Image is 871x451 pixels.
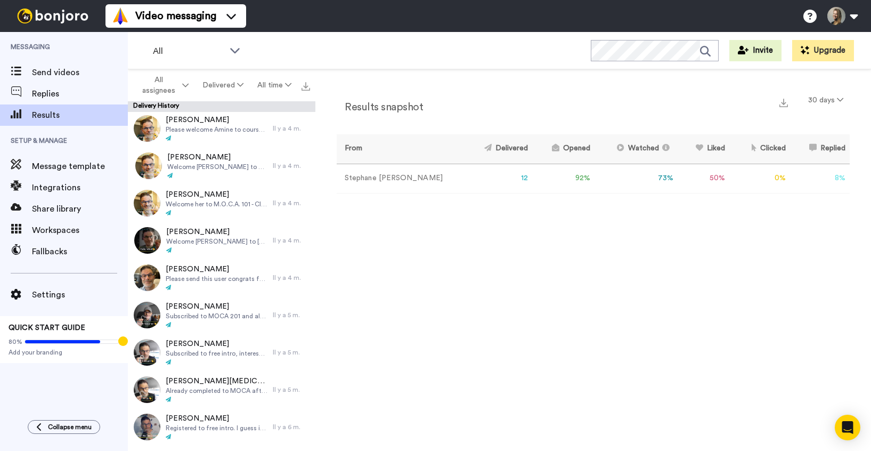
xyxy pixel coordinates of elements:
[595,134,678,164] th: Watched
[166,376,267,386] span: [PERSON_NAME][MEDICAL_DATA]
[729,134,789,164] th: Clicked
[134,414,160,440] img: 18e97073-e33a-40c1-8635-761eb5ab2325-thumb.jpg
[134,302,160,328] img: b1932afc-603c-4d72-9d5b-6169cd7c38b5-thumb.jpg
[9,324,85,332] span: QUICK START GUIDE
[28,420,100,434] button: Collapse menu
[130,70,196,100] button: All assignees
[302,82,310,91] img: export.svg
[135,152,162,179] img: 575f6675-51e4-411c-ae3e-8a58f67b567d-thumb.jpg
[464,164,532,193] td: 12
[337,134,464,164] th: From
[273,311,310,319] div: Il y a 5 m.
[166,264,267,275] span: [PERSON_NAME]
[678,134,729,164] th: Liked
[166,227,267,237] span: [PERSON_NAME]
[166,301,267,312] span: [PERSON_NAME]
[32,224,128,237] span: Workspaces
[273,199,310,207] div: Il y a 4 m.
[32,245,128,258] span: Fallbacks
[273,273,310,282] div: Il y a 4 m.
[128,147,315,184] a: [PERSON_NAME]Welcome [PERSON_NAME] to MOCA EssentialsIl y a 4 m.
[118,336,128,346] div: Tooltip anchor
[273,423,310,431] div: Il y a 6 m.
[532,134,595,164] th: Opened
[32,109,128,122] span: Results
[835,415,860,440] div: Open Intercom Messenger
[792,40,854,61] button: Upgrade
[32,87,128,100] span: Replies
[134,115,160,142] img: f89ff56b-71ca-49a7-8880-7b1232e3d589-thumb.jpg
[464,134,532,164] th: Delivered
[32,160,128,173] span: Message template
[48,423,92,431] span: Collapse menu
[729,164,789,193] td: 0 %
[166,339,267,349] span: [PERSON_NAME]
[32,181,128,194] span: Integrations
[273,124,310,133] div: Il y a 4 m.
[729,40,782,61] button: Invite
[32,203,128,215] span: Share library
[128,371,315,408] a: [PERSON_NAME][MEDICAL_DATA]Already completed to MOCA after 1.5 months( subscription [DATE]). Plea...
[167,152,267,163] span: [PERSON_NAME]
[273,162,310,170] div: Il y a 4 m.
[128,101,315,112] div: Delivery History
[166,237,267,246] span: Welcome [PERSON_NAME] to [MEDICAL_DATA] course. He's new. :-)
[32,66,128,79] span: Send videos
[166,386,267,395] span: Already completed to MOCA after 1.5 months( subscription [DATE]). Please send some congrats, I wi...
[790,164,850,193] td: 8 %
[250,76,298,95] button: All time
[137,75,180,96] span: All assignees
[802,91,850,110] button: 30 days
[32,288,128,301] span: Settings
[273,385,310,394] div: Il y a 5 m.
[166,275,267,283] span: Please send this user congrats for completion MOCA 101. They received an email [DATE], asking for...
[134,190,160,216] img: b489a01a-64be-449e-bdc4-16c063038320-thumb.jpg
[166,413,267,424] span: [PERSON_NAME]
[9,348,119,357] span: Add your branding
[595,164,678,193] td: 73 %
[196,76,250,95] button: Delivered
[166,200,267,208] span: Welcome her to M.O.C.A. 101 - Clear Aligner Principles ([DATE]) Saskatoon ITPW discount. She's is...
[337,101,423,113] h2: Results snapshot
[776,94,791,110] button: Export a summary of each team member’s results that match this filter now.
[790,134,850,164] th: Replied
[298,77,313,93] button: Export all results that match these filters now.
[134,264,160,291] img: 23126868-df3f-41f2-a0fb-37277822c1b7-thumb.jpg
[337,164,464,193] td: Stephane [PERSON_NAME]
[166,125,267,134] span: Please welcome Amine to courses: - Distalization Mechanics with [MEDICAL_DATA] - Preventive and I...
[167,163,267,171] span: Welcome [PERSON_NAME] to MOCA Essentials
[134,227,161,254] img: 44993567-18de-4529-9071-4da87c4686c2-thumb.jpg
[166,115,267,125] span: [PERSON_NAME]
[128,296,315,334] a: [PERSON_NAME]Subscribed to MOCA 201 and already started over the weekend. Q&A added. Please weloc...
[134,376,160,403] img: ca51bd9c-99ec-4ac4-854b-29202e314ff7-thumb.jpg
[128,184,315,222] a: [PERSON_NAME]Welcome her to M.O.C.A. 101 - Clear Aligner Principles ([DATE]) Saskatoon ITPW disco...
[153,45,224,58] span: All
[135,9,216,23] span: Video messaging
[128,222,315,259] a: [PERSON_NAME]Welcome [PERSON_NAME] to [MEDICAL_DATA] course. He's new. :-)Il y a 4 m.
[678,164,729,193] td: 50 %
[128,408,315,446] a: [PERSON_NAME]Registered to free intro. I guess it's him, you might know him: [URL][DOMAIN_NAME][P...
[166,349,267,358] span: Subscribed to free intro, interested in MOCA 101, had received welcome form [PERSON_NAME] [DATE],...
[166,312,267,320] span: Subscribed to MOCA 201 and already started over the weekend. Q&A added. Please welocme him. I thi...
[166,424,267,432] span: Registered to free intro. I guess it's him, you might know him: [URL][DOMAIN_NAME][PERSON_NAME]. ...
[13,9,93,23] img: bj-logo-header-white.svg
[273,236,310,245] div: Il y a 4 m.
[128,259,315,296] a: [PERSON_NAME]Please send this user congrats for completion MOCA 101. They received an email [DATE...
[166,189,267,200] span: [PERSON_NAME]
[128,334,315,371] a: [PERSON_NAME]Subscribed to free intro, interested in MOCA 101, had received welcome form [PERSON_...
[134,339,160,366] img: f1038597-bdb5-4915-b331-bb0d7436f23c-thumb.jpg
[128,110,315,147] a: [PERSON_NAME]Please welcome Amine to courses: - Distalization Mechanics with [MEDICAL_DATA] - Pre...
[532,164,595,193] td: 92 %
[9,337,22,346] span: 80%
[779,99,788,107] img: export.svg
[112,7,129,25] img: vm-color.svg
[273,348,310,357] div: Il y a 5 m.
